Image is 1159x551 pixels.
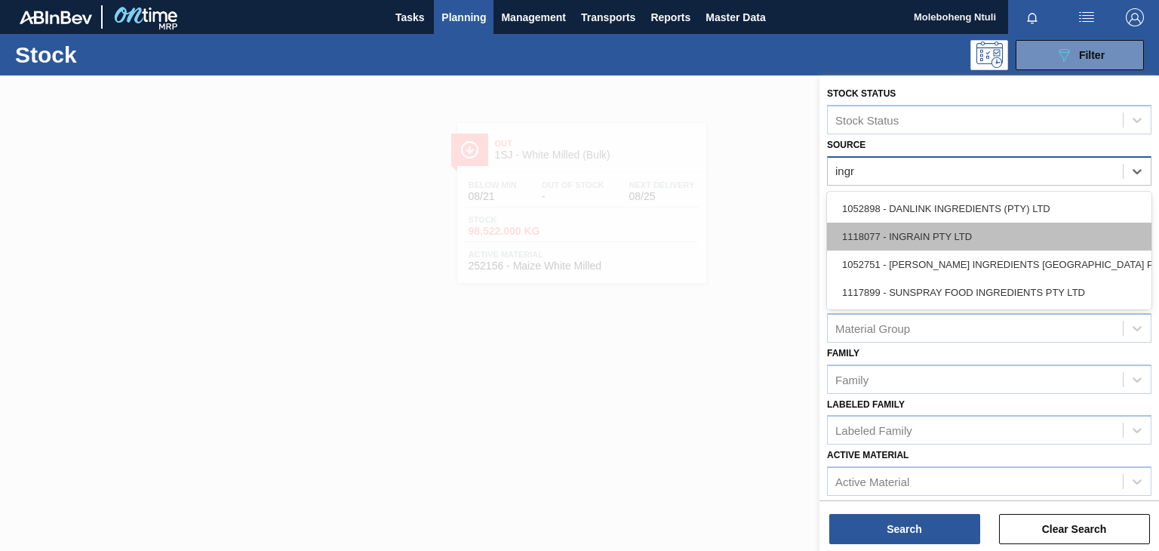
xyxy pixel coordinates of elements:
span: Transports [581,8,635,26]
span: Reports [650,8,690,26]
div: Material Group [835,322,910,334]
div: Stock Status [835,113,899,126]
div: 1117899 - SUNSPRAY FOOD INGREDIENTS PTY LTD [827,279,1151,306]
span: Master Data [706,8,765,26]
img: userActions [1078,8,1096,26]
div: Family [835,373,868,386]
div: 1118077 - INGRAIN PTY LTD [827,223,1151,251]
span: Tasks [393,8,426,26]
label: Labeled Family [827,399,905,410]
span: Planning [441,8,486,26]
img: TNhmsLtSVTkK8tSr43FrP2fwEKptu5GPRR3wAAAABJRU5ErkJggg== [20,11,92,24]
span: Filter [1079,49,1105,61]
label: Stock Status [827,88,896,99]
button: Notifications [1008,7,1056,28]
label: Destination [827,191,887,202]
div: 1052898 - DANLINK INGREDIENTS (PTY) LTD [827,195,1151,223]
div: Labeled Family [835,424,912,437]
div: Programming: no user selected [970,40,1008,70]
button: Filter [1016,40,1144,70]
span: Management [501,8,566,26]
div: 1052751 - [PERSON_NAME] INGREDIENTS [GEOGRAPHIC_DATA] PTY [827,251,1151,279]
div: Active Material [835,476,909,488]
img: Logout [1126,8,1144,26]
h1: Stock [15,46,232,63]
label: Active Material [827,450,908,460]
label: Source [827,140,865,150]
label: Family [827,348,859,359]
